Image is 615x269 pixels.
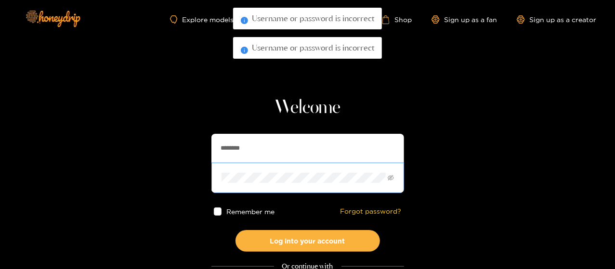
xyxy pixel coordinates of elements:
[211,96,404,119] h1: Welcome
[241,17,248,24] span: info-circle
[388,175,394,181] span: eye-invisible
[241,47,248,54] span: info-circle
[517,15,597,24] a: Sign up as a creator
[432,15,497,24] a: Sign up as a fan
[340,207,402,216] a: Forgot password?
[381,15,412,24] a: Shop
[170,15,234,24] a: Explore models
[252,13,374,23] span: Username or password is incorrect
[226,208,275,215] span: Remember me
[236,230,380,252] button: Log into your account
[252,43,374,52] span: Username or password is incorrect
